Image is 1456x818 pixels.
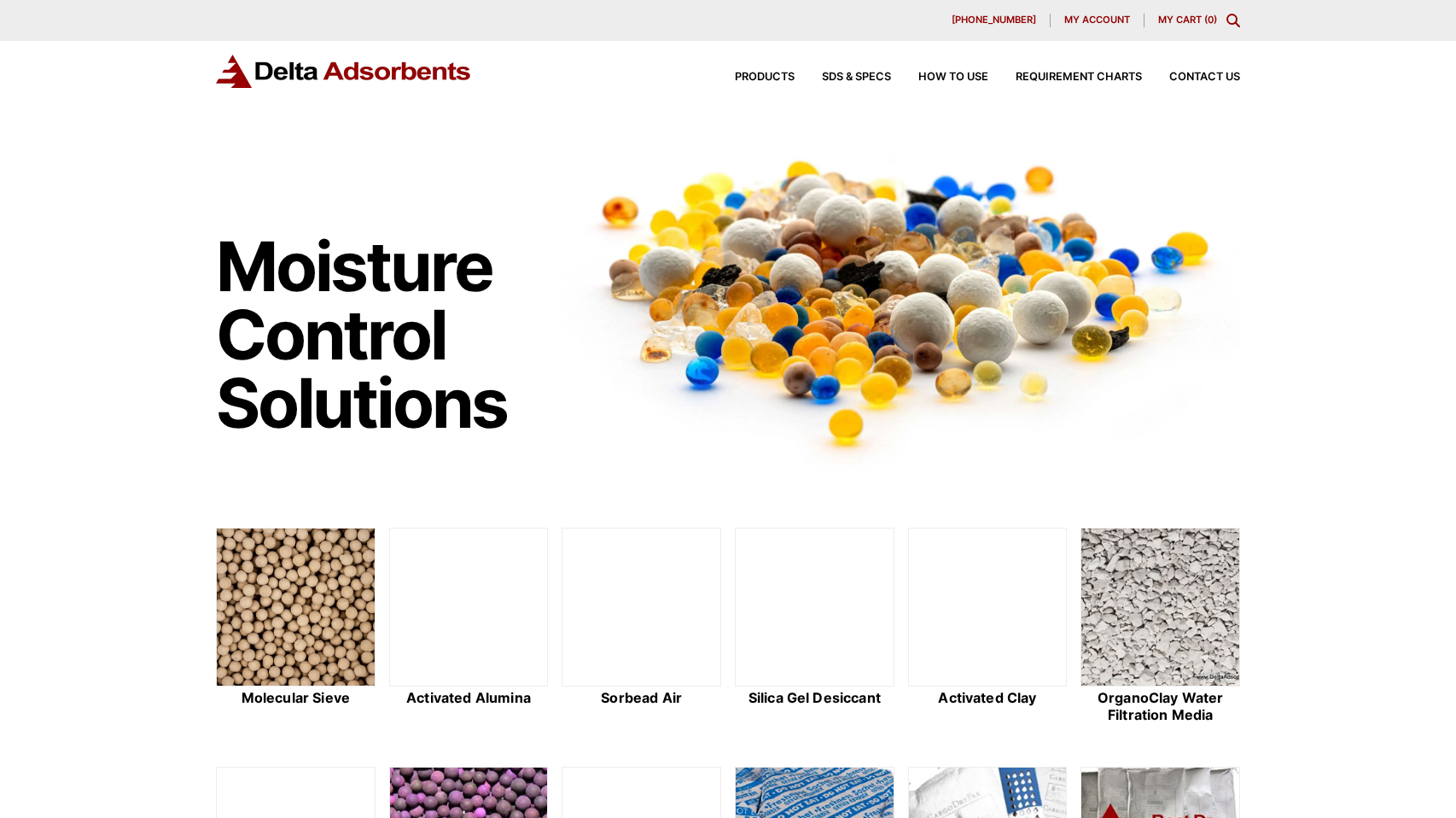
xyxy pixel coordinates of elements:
[908,528,1068,726] a: Activated Clay
[1142,72,1240,83] a: Contact Us
[735,528,894,726] a: Silica Gel Desiccant
[216,55,472,88] img: Delta Adsorbents
[918,72,988,83] span: How to Use
[988,72,1142,83] a: Requirement Charts
[562,129,1240,473] img: Image
[1208,14,1214,26] span: 0
[1169,72,1240,83] span: Contact Us
[389,690,549,706] h2: Activated Alumina
[389,528,549,726] a: Activated Alumina
[216,690,376,706] h2: Molecular Sieve
[1051,14,1144,27] a: My account
[735,690,894,706] h2: Silica Gel Desiccant
[1080,690,1240,722] h2: OrganoClay Water Filtration Media
[1016,72,1142,83] span: Requirement Charts
[216,528,376,726] a: Molecular Sieve
[562,690,721,706] h2: Sorbead Air
[708,72,795,83] a: Products
[562,528,721,726] a: Sorbead Air
[795,72,891,83] a: SDS & SPECS
[735,72,795,83] span: Products
[952,15,1036,25] span: [PHONE_NUMBER]
[822,72,891,83] span: SDS & SPECS
[938,14,1051,27] a: [PHONE_NUMBER]
[1158,14,1217,26] a: My Cart (0)
[1226,14,1240,27] div: Toggle Modal Content
[908,690,1068,706] h2: Activated Clay
[891,72,988,83] a: How to Use
[216,232,545,437] h1: Moisture Control Solutions
[1080,528,1240,726] a: OrganoClay Water Filtration Media
[1064,15,1130,25] span: My account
